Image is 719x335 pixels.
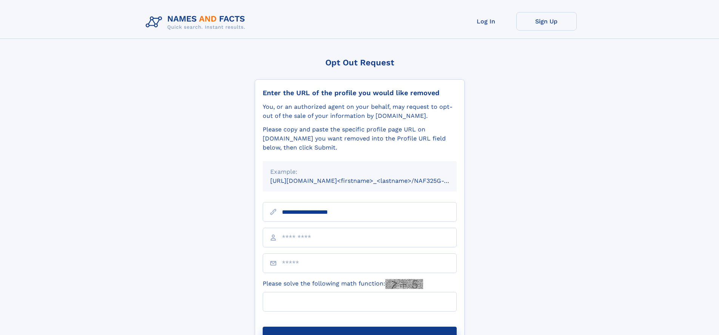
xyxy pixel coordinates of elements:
a: Log In [456,12,516,31]
a: Sign Up [516,12,577,31]
label: Please solve the following math function: [263,279,423,289]
img: Logo Names and Facts [143,12,251,32]
div: Please copy and paste the specific profile page URL on [DOMAIN_NAME] you want removed into the Pr... [263,125,457,152]
div: Enter the URL of the profile you would like removed [263,89,457,97]
div: Opt Out Request [255,58,465,67]
div: Example: [270,167,449,176]
small: [URL][DOMAIN_NAME]<firstname>_<lastname>/NAF325G-xxxxxxxx [270,177,471,184]
div: You, or an authorized agent on your behalf, may request to opt-out of the sale of your informatio... [263,102,457,120]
